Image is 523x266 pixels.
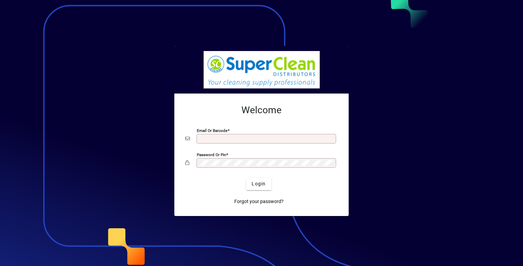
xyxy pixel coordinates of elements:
[246,178,271,190] button: Login
[185,104,338,116] h2: Welcome
[197,128,227,133] mat-label: Email or Barcode
[234,198,284,205] span: Forgot your password?
[252,180,266,187] span: Login
[197,152,226,157] mat-label: Password or Pin
[232,196,286,208] a: Forgot your password?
